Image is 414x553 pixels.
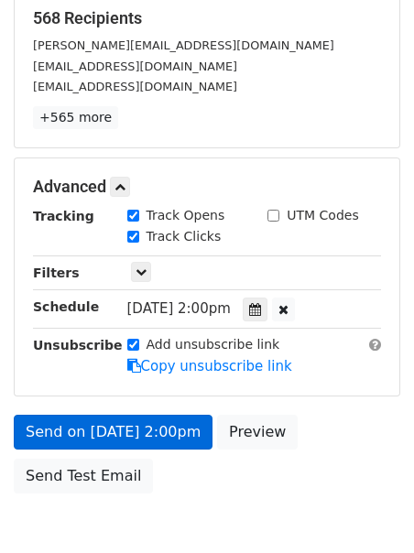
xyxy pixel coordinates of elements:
[33,38,334,52] small: [PERSON_NAME][EMAIL_ADDRESS][DOMAIN_NAME]
[33,80,237,93] small: [EMAIL_ADDRESS][DOMAIN_NAME]
[33,338,123,352] strong: Unsubscribe
[33,266,80,280] strong: Filters
[147,227,222,246] label: Track Clicks
[14,415,212,450] a: Send on [DATE] 2:00pm
[287,206,358,225] label: UTM Codes
[127,358,292,374] a: Copy unsubscribe link
[33,209,94,223] strong: Tracking
[33,60,237,73] small: [EMAIL_ADDRESS][DOMAIN_NAME]
[127,300,231,317] span: [DATE] 2:00pm
[322,465,414,553] iframe: Chat Widget
[33,299,99,314] strong: Schedule
[33,177,381,197] h5: Advanced
[217,415,298,450] a: Preview
[14,459,153,493] a: Send Test Email
[147,335,280,354] label: Add unsubscribe link
[147,206,225,225] label: Track Opens
[33,8,381,28] h5: 568 Recipients
[33,106,118,129] a: +565 more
